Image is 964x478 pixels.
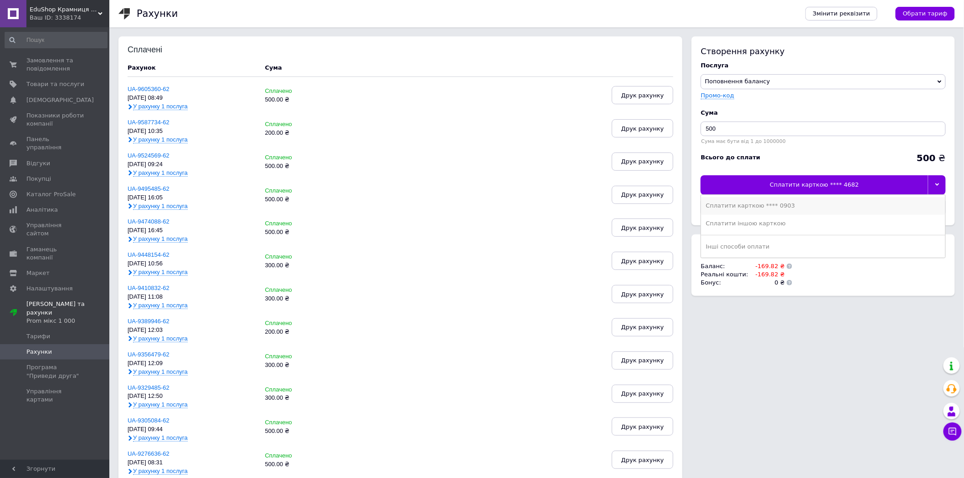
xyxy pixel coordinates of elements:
td: -169.82 ₴ [751,262,785,270]
button: Друк рахунку [612,385,674,403]
label: Промо-код [701,92,734,99]
div: 300.00 ₴ [265,295,353,302]
span: У рахунку 1 послуга [133,269,188,276]
span: У рахунку 1 послуга [133,235,188,243]
span: Друк рахунку [621,158,664,165]
a: UA-9474088-62 [128,218,169,225]
div: Сплачено [265,220,353,227]
span: Друк рахунку [621,390,664,397]
span: Панель управління [26,135,84,152]
div: [DATE] 16:45 [128,227,256,234]
div: [DATE] 10:35 [128,128,256,135]
button: Друк рахунку [612,119,674,137]
div: [DATE] 11:08 [128,294,256,300]
span: У рахунку 1 послуга [133,434,188,442]
div: Сплачено [265,121,353,128]
td: Баланс : [701,262,750,270]
span: Друк рахунку [621,357,664,364]
span: Друк рахунку [621,224,664,231]
span: Показники роботи компанії [26,112,84,128]
div: 300.00 ₴ [265,262,353,269]
div: Сплачені [128,46,187,55]
div: Послуга [701,61,946,70]
span: Рахунки [26,348,52,356]
td: Реальні кошти : [701,270,750,279]
h1: Рахунки [137,8,178,19]
span: У рахунку 1 послуга [133,335,188,342]
div: 500.00 ₴ [265,97,353,103]
span: Друк рахунку [621,324,664,331]
b: 500 [917,153,936,163]
span: Друк рахунку [621,191,664,198]
div: Сплачено [265,88,353,95]
td: -169.82 ₴ [751,270,785,279]
div: Сплачено [265,320,353,327]
td: 0 ₴ [751,279,785,287]
a: UA-9356479-62 [128,351,169,358]
div: 500.00 ₴ [265,196,353,203]
div: Сплачено [265,154,353,161]
a: UA-9524569-62 [128,152,169,159]
span: Змінити реквізити [813,10,870,18]
div: Сплачено [265,419,353,426]
div: Сплатити карткою **** 4682 [701,175,928,194]
input: Пошук [5,32,108,48]
span: Друк рахунку [621,92,664,99]
div: [DATE] 09:24 [128,161,256,168]
a: Змінити реквізити [805,7,877,20]
span: Товари та послуги [26,80,84,88]
span: У рахунку 1 послуга [133,468,188,475]
td: Бонус : [701,279,750,287]
button: Друк рахунку [612,186,674,204]
span: Управління картами [26,387,84,404]
span: Замовлення та повідомлення [26,56,84,73]
div: Ваш ID: 3338174 [30,14,109,22]
span: Гаманець компанії [26,245,84,262]
span: Друк рахунку [621,258,664,264]
span: Маркет [26,269,50,277]
div: ₴ [917,153,946,163]
span: Друк рахунку [621,125,664,132]
span: У рахунку 1 послуга [133,302,188,309]
input: Введіть суму [701,122,946,136]
div: [DATE] 12:03 [128,327,256,334]
div: Сплатити карткою **** 0903 [706,202,941,210]
span: [PERSON_NAME] та рахунки [26,300,109,325]
div: Prom мікс 1 000 [26,317,109,325]
div: [DATE] 10:56 [128,260,256,267]
span: У рахунку 1 послуга [133,136,188,143]
a: UA-9389946-62 [128,318,169,325]
span: Друк рахунку [621,423,664,430]
span: У рахунку 1 послуга [133,203,188,210]
button: Друк рахунку [612,153,674,171]
div: Сплачено [265,353,353,360]
a: UA-9495485-62 [128,185,169,192]
span: Обрати тариф [903,10,948,18]
div: 300.00 ₴ [265,395,353,402]
button: Друк рахунку [612,417,674,436]
div: Сплачено [265,188,353,194]
span: Тарифи [26,332,50,341]
button: Друк рахунку [612,285,674,303]
div: [DATE] 09:44 [128,426,256,433]
a: UA-9448154-62 [128,251,169,258]
div: Інші способи оплати [706,243,941,251]
a: UA-9276636-62 [128,450,169,457]
div: Cума [701,109,946,117]
a: Обрати тариф [896,7,955,20]
a: UA-9410832-62 [128,285,169,291]
span: У рахунку 1 послуга [133,401,188,408]
span: У рахунку 1 послуга [133,103,188,110]
div: [DATE] 12:50 [128,393,256,400]
div: Сума має бути від 1 до 1000000 [701,138,946,144]
span: Друк рахунку [621,291,664,298]
a: UA-9305084-62 [128,417,169,424]
button: Друк рахунку [612,219,674,237]
span: Управління сайтом [26,221,84,238]
span: [DEMOGRAPHIC_DATA] [26,96,94,104]
span: Відгуки [26,159,50,168]
div: 500.00 ₴ [265,428,353,435]
span: У рахунку 1 послуга [133,169,188,177]
div: 500.00 ₴ [265,229,353,236]
div: [DATE] 08:31 [128,459,256,466]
